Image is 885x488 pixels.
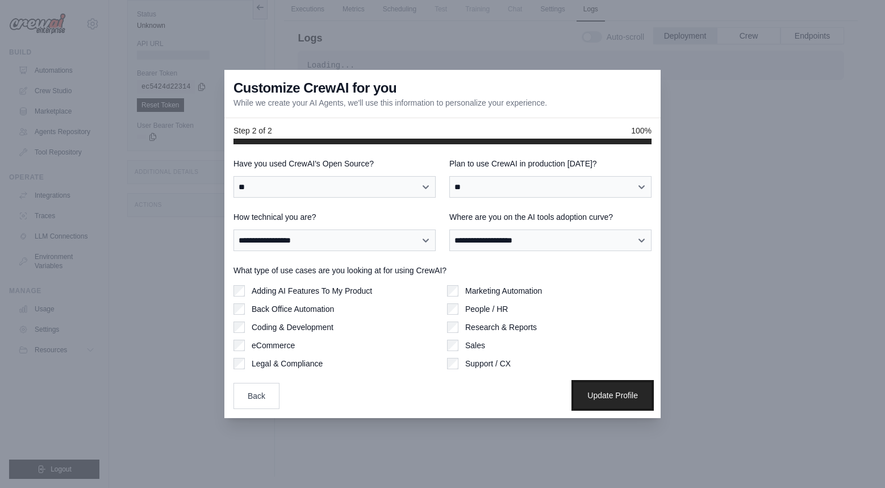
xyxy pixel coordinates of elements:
[465,340,485,351] label: Sales
[233,97,547,109] p: While we create your AI Agents, we'll use this information to personalize your experience.
[233,158,436,169] label: Have you used CrewAI's Open Source?
[465,285,542,297] label: Marketing Automation
[233,125,272,136] span: Step 2 of 2
[449,211,652,223] label: Where are you on the AI tools adoption curve?
[465,358,511,369] label: Support / CX
[252,322,333,333] label: Coding & Development
[252,340,295,351] label: eCommerce
[252,303,334,315] label: Back Office Automation
[465,322,537,333] label: Research & Reports
[233,265,652,276] label: What type of use cases are you looking at for using CrewAI?
[449,158,652,169] label: Plan to use CrewAI in production [DATE]?
[828,433,885,488] iframe: Chat Widget
[233,79,396,97] h3: Customize CrewAI for you
[233,211,436,223] label: How technical you are?
[252,358,323,369] label: Legal & Compliance
[631,125,652,136] span: 100%
[574,382,652,408] button: Update Profile
[465,303,508,315] label: People / HR
[252,285,372,297] label: Adding AI Features To My Product
[233,383,279,409] button: Back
